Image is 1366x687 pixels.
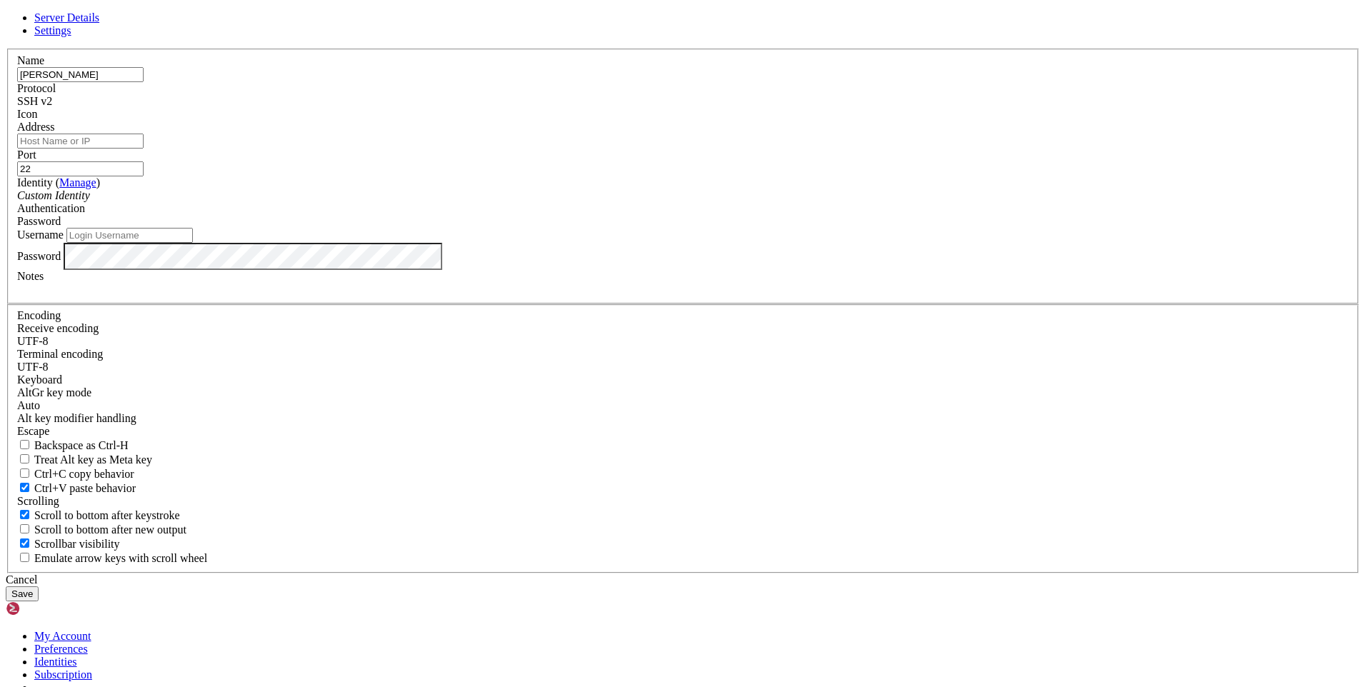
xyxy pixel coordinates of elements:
label: If true, the backspace should send BS ('\x08', aka ^H). Otherwise the backspace key should send '... [17,439,129,451]
a: Manage [59,176,96,189]
input: Emulate arrow keys with scroll wheel [20,553,29,562]
label: Username [17,229,64,241]
a: Identities [34,656,77,668]
i: Custom Identity [17,189,90,201]
div: SSH v2 [17,95,1349,108]
label: Ctrl-C copies if true, send ^C to host if false. Ctrl-Shift-C sends ^C to host if true, copies if... [17,468,134,480]
span: Emulate arrow keys with scroll wheel [34,552,207,564]
span: Ctrl+V paste behavior [34,482,136,494]
label: Identity [17,176,100,189]
button: Save [6,586,39,601]
span: Treat Alt key as Meta key [34,453,152,466]
a: Settings [34,24,71,36]
input: Backspace as Ctrl-H [20,440,29,449]
label: When using the alternative screen buffer, and DECCKM (Application Cursor Keys) is active, mouse w... [17,552,207,564]
div: Password [17,215,1349,228]
span: Escape [17,425,49,437]
label: The default terminal encoding. ISO-2022 enables character map translations (like graphics maps). ... [17,348,103,360]
span: Auto [17,399,40,411]
span: Scroll to bottom after keystroke [34,509,180,521]
input: Ctrl+C copy behavior [20,468,29,478]
span: Scroll to bottom after new output [34,523,186,536]
label: Set the expected encoding for data received from the host. If the encodings do not match, visual ... [17,386,91,398]
label: Name [17,54,44,66]
input: Scroll to bottom after new output [20,524,29,533]
label: Ctrl+V pastes if true, sends ^V to host if false. Ctrl+Shift+V sends ^V to host if true, pastes i... [17,482,136,494]
label: Scroll to bottom after new output. [17,523,186,536]
label: Set the expected encoding for data received from the host. If the encodings do not match, visual ... [17,322,99,334]
span: Scrollbar visibility [34,538,120,550]
a: Server Details [34,11,99,24]
input: Treat Alt key as Meta key [20,454,29,463]
label: Authentication [17,202,85,214]
span: Ctrl+C copy behavior [34,468,134,480]
span: Backspace as Ctrl-H [34,439,129,451]
span: UTF-8 [17,335,49,347]
label: Keyboard [17,373,62,386]
div: Cancel [6,573,1360,586]
input: Login Username [66,228,193,243]
input: Port Number [17,161,144,176]
label: Encoding [17,309,61,321]
span: Password [17,215,61,227]
div: UTF-8 [17,335,1349,348]
input: Host Name or IP [17,134,144,149]
span: ( ) [56,176,100,189]
span: SSH v2 [17,95,52,107]
label: Whether to scroll to the bottom on any keystroke. [17,509,180,521]
label: Controls how the Alt key is handled. Escape: Send an ESC prefix. 8-Bit: Add 128 to the typed char... [17,412,136,424]
img: Shellngn [6,601,88,616]
a: Subscription [34,668,92,681]
label: Port [17,149,36,161]
label: Scrolling [17,495,59,507]
a: Preferences [34,643,88,655]
div: Escape [17,425,1349,438]
label: Address [17,121,54,133]
label: Protocol [17,82,56,94]
div: Custom Identity [17,189,1349,202]
label: Icon [17,108,37,120]
label: Whether the Alt key acts as a Meta key or as a distinct Alt key. [17,453,152,466]
label: Password [17,249,61,261]
input: Server Name [17,67,144,82]
span: UTF-8 [17,361,49,373]
input: Scroll to bottom after keystroke [20,510,29,519]
label: Notes [17,270,44,282]
label: The vertical scrollbar mode. [17,538,120,550]
input: Ctrl+V paste behavior [20,483,29,492]
input: Scrollbar visibility [20,538,29,548]
a: My Account [34,630,91,642]
div: Auto [17,399,1349,412]
div: UTF-8 [17,361,1349,373]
